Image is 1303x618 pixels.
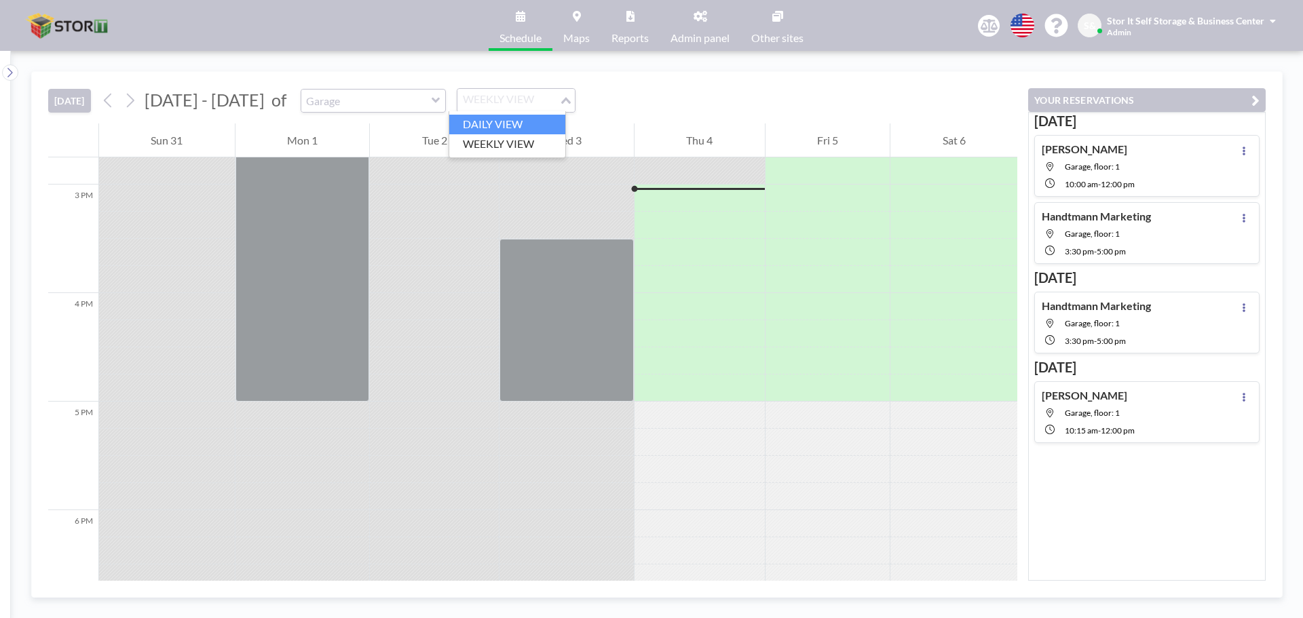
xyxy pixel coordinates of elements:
[449,115,565,134] li: DAILY VIEW
[1094,336,1097,346] span: -
[301,90,432,112] input: Garage
[671,33,730,43] span: Admin panel
[1042,210,1151,223] h4: Handtmann Marketing
[1101,179,1135,189] span: 12:00 PM
[1065,179,1098,189] span: 10:00 AM
[1097,336,1126,346] span: 5:00 PM
[449,134,565,154] li: WEEKLY VIEW
[1065,229,1120,239] span: Garage, floor: 1
[1065,318,1120,328] span: Garage, floor: 1
[1042,299,1151,313] h4: Handtmann Marketing
[1034,113,1260,130] h3: [DATE]
[1065,425,1098,436] span: 10:15 AM
[1107,15,1264,26] span: Stor It Self Storage & Business Center
[499,33,542,43] span: Schedule
[99,123,235,157] div: Sun 31
[890,123,1017,157] div: Sat 6
[1034,359,1260,376] h3: [DATE]
[499,123,634,157] div: Wed 3
[1094,246,1097,256] span: -
[1042,389,1127,402] h4: [PERSON_NAME]
[48,402,98,510] div: 5 PM
[1028,88,1266,112] button: YOUR RESERVATIONS
[1065,246,1094,256] span: 3:30 PM
[1107,27,1131,37] span: Admin
[1065,336,1094,346] span: 3:30 PM
[48,89,91,113] button: [DATE]
[1065,408,1120,418] span: Garage, floor: 1
[22,12,115,39] img: organization-logo
[459,92,558,109] input: Search for option
[1042,142,1127,156] h4: [PERSON_NAME]
[1034,269,1260,286] h3: [DATE]
[563,33,590,43] span: Maps
[611,33,649,43] span: Reports
[766,123,890,157] div: Fri 5
[457,89,575,112] div: Search for option
[1065,161,1120,172] span: Garage, floor: 1
[1101,425,1135,436] span: 12:00 PM
[145,90,265,110] span: [DATE] - [DATE]
[48,185,98,293] div: 3 PM
[1097,246,1126,256] span: 5:00 PM
[235,123,370,157] div: Mon 1
[1098,425,1101,436] span: -
[751,33,804,43] span: Other sites
[48,293,98,402] div: 4 PM
[271,90,286,111] span: of
[635,123,765,157] div: Thu 4
[370,123,499,157] div: Tue 2
[1084,20,1096,32] span: S&
[1098,179,1101,189] span: -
